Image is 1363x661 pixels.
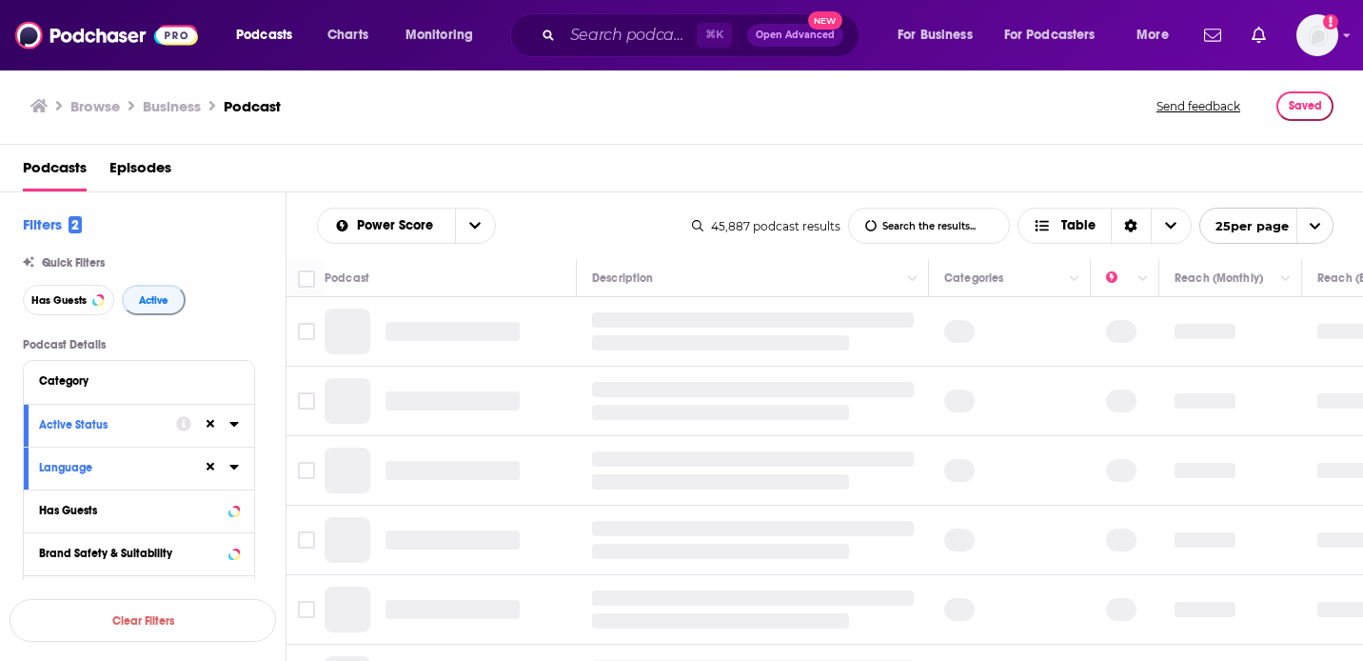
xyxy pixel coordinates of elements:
[298,601,315,618] span: Toggle select row
[298,462,315,479] span: Toggle select row
[528,13,878,57] div: Search podcasts, credits, & more...
[298,323,315,340] span: Toggle select row
[1004,22,1096,49] span: For Podcasters
[1276,91,1333,121] button: Saved
[808,11,842,30] span: New
[298,392,315,410] span: Toggle select row
[15,17,198,53] img: Podchaser - Follow, Share and Rate Podcasts
[327,22,368,49] span: Charts
[1123,20,1193,50] button: open menu
[23,215,82,233] h2: Filters
[756,30,835,40] span: Open Advanced
[317,208,496,244] h2: Choose List sort
[39,504,223,517] div: Has Guests
[1106,267,1133,290] div: Power Score
[1274,268,1297,290] button: Column Actions
[944,267,1003,290] div: Categories
[1296,14,1338,56] button: Show profile menu
[697,23,732,48] span: ⌘ K
[109,152,171,191] a: Episodes
[10,599,276,642] button: Clear Filters
[39,412,176,436] button: Active Status
[139,295,168,306] span: Active
[1175,267,1263,290] div: Reach (Monthly)
[39,369,239,392] button: Category
[1136,22,1169,49] span: More
[122,285,186,315] button: Active
[143,97,201,115] h1: Business
[692,219,840,233] div: 45,887 podcast results
[1200,211,1289,241] span: 25 per page
[223,20,317,50] button: open menu
[224,97,281,115] h3: Podcast
[23,285,114,315] button: Has Guests
[884,20,997,50] button: open menu
[898,22,973,49] span: For Business
[31,295,87,306] span: Has Guests
[315,20,380,50] a: Charts
[455,209,495,243] button: open menu
[1296,14,1338,56] span: Logged in as jciarczynski
[42,256,105,270] span: Quick Filters
[69,216,82,233] span: 2
[1296,14,1338,56] img: User Profile
[70,97,120,115] a: Browse
[1244,19,1274,51] a: Show notifications dropdown
[1151,91,1246,121] button: Send feedback
[1061,219,1096,232] span: Table
[39,541,239,565] button: Brand Safety & Suitability
[39,455,203,479] button: Language
[1323,14,1338,30] svg: Add a profile image
[1199,208,1333,244] button: open menu
[1289,99,1322,112] span: Saved
[298,531,315,549] span: Toggle select row
[318,219,455,232] button: open menu
[39,418,164,431] div: Active Status
[1132,268,1155,290] button: Column Actions
[23,338,255,351] p: Podcast Details
[1196,19,1229,51] a: Show notifications dropdown
[1017,208,1192,244] button: Choose View
[39,374,227,388] div: Category
[357,219,440,232] span: Power Score
[325,267,369,290] div: Podcast
[1063,268,1086,290] button: Column Actions
[39,461,190,474] div: Language
[1111,209,1151,243] div: Sort Direction
[992,20,1123,50] button: open menu
[747,24,843,47] button: Open AdvancedNew
[592,267,653,290] div: Description
[563,20,697,50] input: Search podcasts, credits, & more...
[901,268,924,290] button: Column Actions
[39,498,239,522] button: Has Guests
[405,22,473,49] span: Monitoring
[392,20,498,50] button: open menu
[236,22,292,49] span: Podcasts
[23,152,87,191] a: Podcasts
[39,547,223,560] div: Brand Safety & Suitability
